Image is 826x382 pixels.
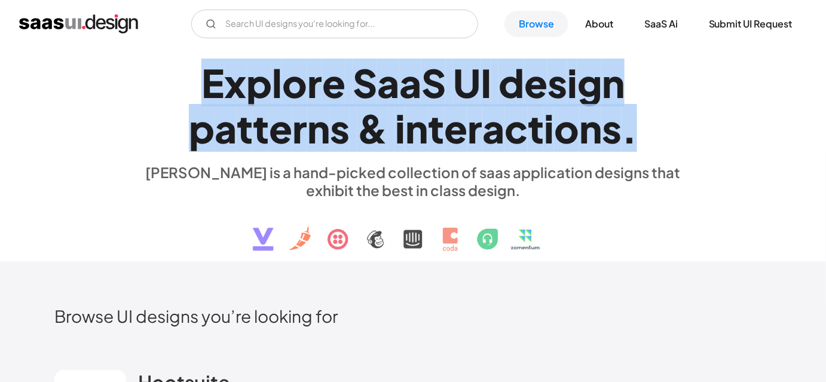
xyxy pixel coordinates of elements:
[481,60,491,106] div: I
[330,105,350,151] div: s
[307,105,330,151] div: n
[453,60,481,106] div: U
[622,105,637,151] div: .
[405,105,428,151] div: n
[528,105,544,151] div: t
[269,105,292,151] div: e
[504,105,528,151] div: c
[224,60,246,106] div: x
[498,60,524,106] div: d
[577,60,602,106] div: g
[524,60,547,106] div: e
[467,105,482,151] div: r
[292,105,307,151] div: r
[602,60,625,106] div: n
[201,60,224,106] div: E
[482,105,504,151] div: a
[428,105,444,151] div: t
[19,14,138,33] a: home
[444,105,467,151] div: e
[237,105,253,151] div: t
[253,105,269,151] div: t
[547,60,567,106] div: s
[377,60,399,106] div: a
[353,60,377,106] div: S
[246,60,272,106] div: p
[307,60,322,106] div: r
[138,60,688,152] h1: Explore SaaS UI design patterns & interactions.
[191,10,478,38] input: Search UI designs you're looking for...
[54,305,772,326] h2: Browse UI designs you’re looking for
[544,105,554,151] div: i
[215,105,237,151] div: a
[571,11,628,37] a: About
[232,199,594,261] img: text, icon, saas logo
[189,105,215,151] div: p
[504,11,568,37] a: Browse
[191,10,478,38] form: Email Form
[395,105,405,151] div: i
[630,11,692,37] a: SaaS Ai
[282,60,307,106] div: o
[602,105,622,151] div: s
[554,105,579,151] div: o
[421,60,446,106] div: S
[138,163,688,199] div: [PERSON_NAME] is a hand-picked collection of saas application designs that exhibit the best in cl...
[695,11,807,37] a: Submit UI Request
[399,60,421,106] div: a
[272,60,282,106] div: l
[322,60,345,106] div: e
[567,60,577,106] div: i
[579,105,602,151] div: n
[357,105,388,151] div: &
